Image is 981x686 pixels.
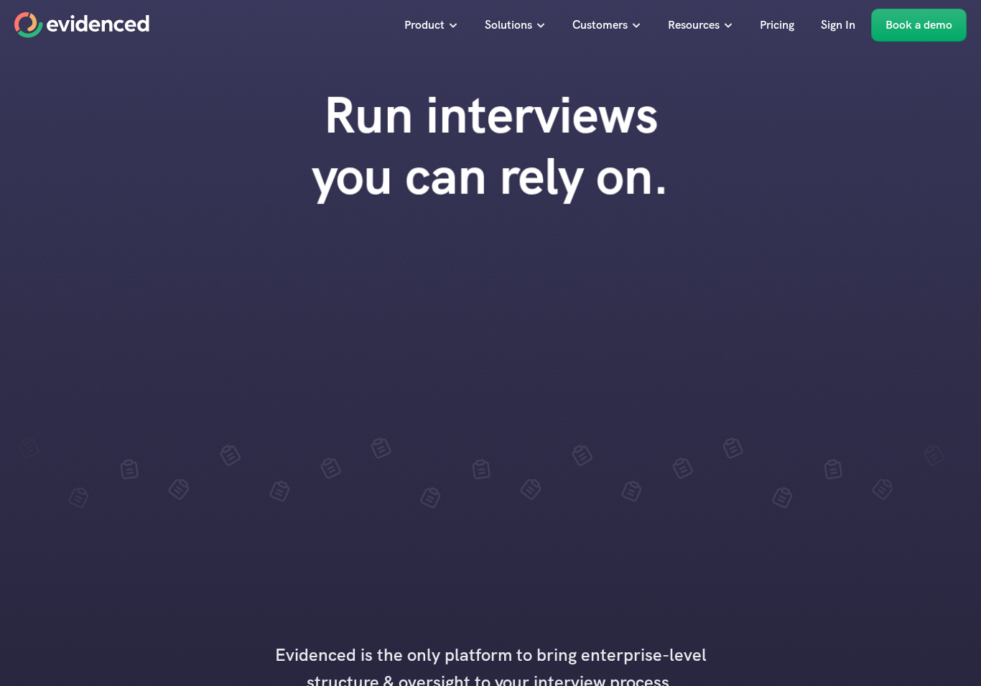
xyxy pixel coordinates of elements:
h1: Run interviews you can rely on. [283,85,698,207]
p: Book a demo [885,16,952,34]
p: Customers [572,16,628,34]
a: Sign In [810,9,866,42]
p: Resources [668,16,720,34]
p: Product [404,16,445,34]
a: Home [14,12,149,38]
a: Pricing [749,9,805,42]
p: Pricing [760,16,794,34]
a: Book a demo [871,9,967,42]
p: Solutions [485,16,532,34]
p: Sign In [821,16,855,34]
